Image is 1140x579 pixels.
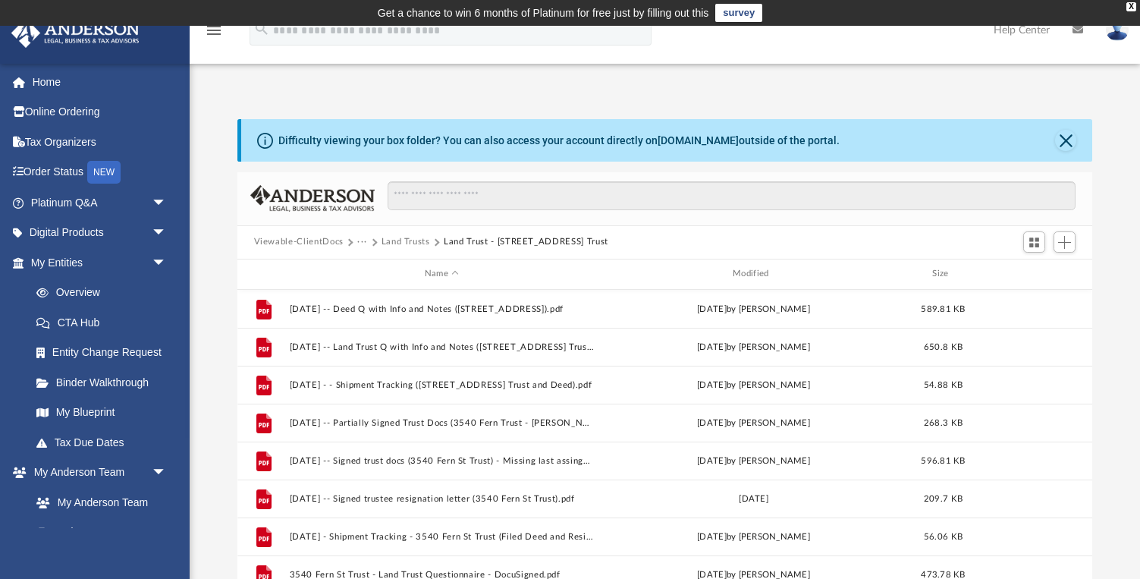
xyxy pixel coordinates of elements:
[152,458,182,489] span: arrow_drop_down
[601,340,906,354] div: [DATE] by [PERSON_NAME]
[11,247,190,278] a: My Entitiesarrow_drop_down
[601,492,906,505] div: [DATE]
[11,458,182,488] a: My Anderson Teamarrow_drop_down
[253,20,270,37] i: search
[21,518,182,548] a: Anderson System
[152,247,182,278] span: arrow_drop_down
[924,418,963,426] span: 268.3 KB
[1106,19,1129,41] img: User Pic
[289,532,594,542] button: [DATE] - Shipment Tracking - 3540 Fern St Trust (Filed Deed and Resignation Paperwork).pdf
[289,380,594,390] button: [DATE] - - Shipment Tracking ([STREET_ADDRESS] Trust and Deed).pdf
[658,134,739,146] a: [DOMAIN_NAME]
[601,454,906,467] div: [DATE] by [PERSON_NAME]
[21,367,190,398] a: Binder Walkthrough
[1126,2,1136,11] div: close
[1023,231,1046,253] button: Switch to Grid View
[388,181,1076,210] input: Search files and folders
[1055,130,1076,151] button: Close
[1054,231,1076,253] button: Add
[289,342,594,352] button: [DATE] -- Land Trust Q with Info and Notes ([STREET_ADDRESS] Trust).pdf
[289,418,594,428] button: [DATE] -- Partially Signed Trust Docs (3540 Fern Trust - [PERSON_NAME] Signature).pdf
[357,235,367,249] button: ···
[444,235,608,249] button: Land Trust - [STREET_ADDRESS] Trust
[601,530,906,543] div: [DATE] by [PERSON_NAME]
[715,4,762,22] a: survey
[289,456,594,466] button: [DATE] -- Signed trust docs (3540 Fern St Trust) - Missing last assingment page.pdf
[243,267,281,281] div: id
[87,161,121,184] div: NEW
[7,18,144,48] img: Anderson Advisors Platinum Portal
[289,494,594,504] button: [DATE] -- Signed trustee resignation letter (3540 Fern St Trust).pdf
[21,307,190,338] a: CTA Hub
[601,267,906,281] div: Modified
[382,235,430,249] button: Land Trusts
[921,456,965,464] span: 596.81 KB
[278,133,840,149] div: Difficulty viewing your box folder? You can also access your account directly on outside of the p...
[289,304,594,314] button: [DATE] -- Deed Q with Info and Notes ([STREET_ADDRESS]).pdf
[601,416,906,430] div: [DATE] by [PERSON_NAME]
[205,21,223,39] i: menu
[921,570,965,578] span: 473.78 KB
[21,278,190,308] a: Overview
[378,4,709,22] div: Get a chance to win 6 months of Platinum for free just by filling out this
[21,427,190,458] a: Tax Due Dates
[924,380,963,389] span: 54.88 KB
[924,532,963,540] span: 56.06 KB
[921,304,965,313] span: 589.81 KB
[980,267,1086,281] div: id
[11,127,190,157] a: Tax Organizers
[601,378,906,392] div: [DATE] by [PERSON_NAME]
[912,267,973,281] div: Size
[254,235,344,249] button: Viewable-ClientDocs
[152,218,182,249] span: arrow_drop_down
[11,67,190,97] a: Home
[11,157,190,188] a: Order StatusNEW
[152,187,182,219] span: arrow_drop_down
[11,218,190,248] a: Digital Productsarrow_drop_down
[288,267,594,281] div: Name
[11,187,190,218] a: Platinum Q&Aarrow_drop_down
[924,342,963,351] span: 650.8 KB
[924,494,963,502] span: 209.7 KB
[601,302,906,316] div: [DATE] by [PERSON_NAME]
[21,338,190,368] a: Entity Change Request
[11,97,190,127] a: Online Ordering
[205,29,223,39] a: menu
[21,398,182,428] a: My Blueprint
[21,487,174,518] a: My Anderson Team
